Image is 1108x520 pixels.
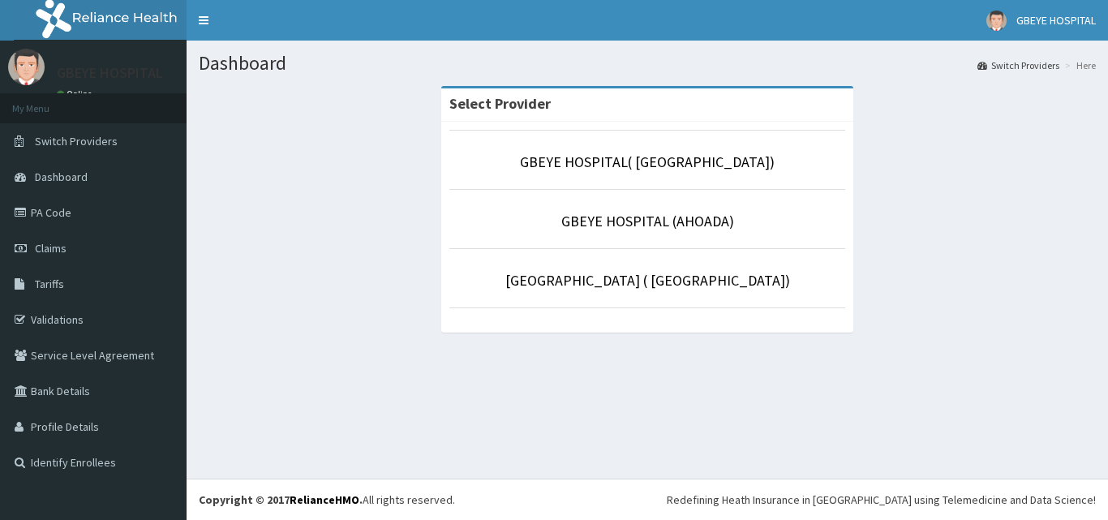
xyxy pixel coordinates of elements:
[187,479,1108,520] footer: All rights reserved.
[667,492,1096,508] div: Redefining Heath Insurance in [GEOGRAPHIC_DATA] using Telemedicine and Data Science!
[57,88,96,100] a: Online
[505,271,790,290] a: [GEOGRAPHIC_DATA] ( [GEOGRAPHIC_DATA])
[290,492,359,507] a: RelianceHMO
[561,212,734,230] a: GBEYE HOSPITAL (AHOADA)
[57,66,163,80] p: GBEYE HOSPITAL
[35,134,118,148] span: Switch Providers
[520,153,775,171] a: GBEYE HOSPITAL( [GEOGRAPHIC_DATA])
[1061,58,1096,72] li: Here
[199,53,1096,74] h1: Dashboard
[35,277,64,291] span: Tariffs
[986,11,1007,31] img: User Image
[35,241,67,256] span: Claims
[8,49,45,85] img: User Image
[199,492,363,507] strong: Copyright © 2017 .
[1016,13,1096,28] span: GBEYE HOSPITAL
[977,58,1059,72] a: Switch Providers
[35,170,88,184] span: Dashboard
[449,94,551,113] strong: Select Provider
